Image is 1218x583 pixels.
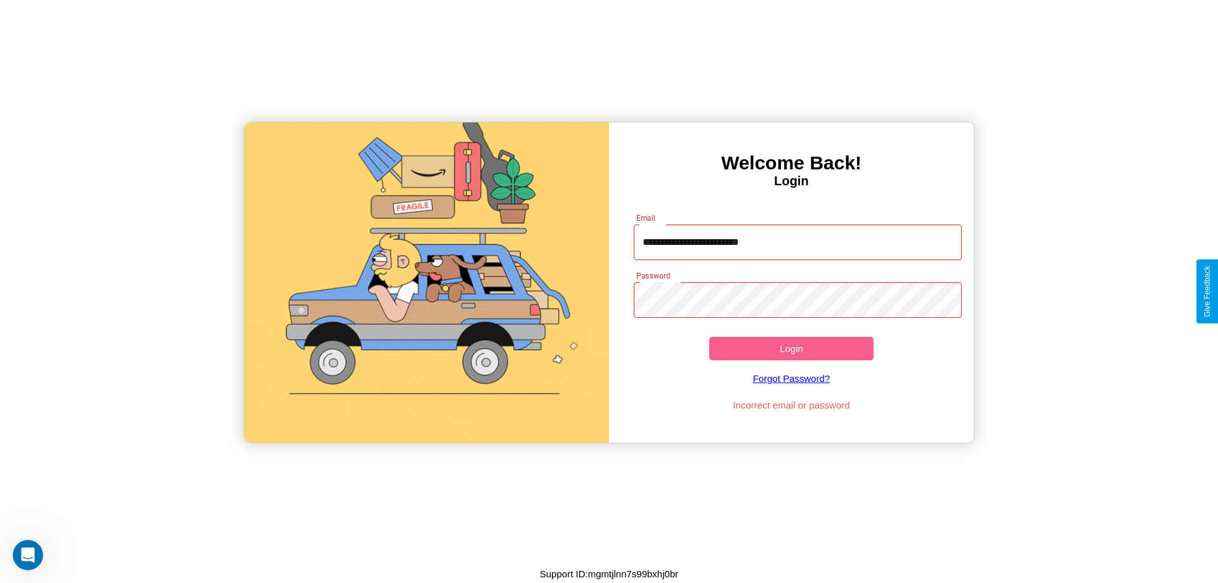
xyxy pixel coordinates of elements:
h3: Welcome Back! [609,152,974,174]
h4: Login [609,174,974,188]
a: Forgot Password? [627,360,956,396]
p: Incorrect email or password [627,396,956,414]
label: Password [636,270,670,281]
iframe: Intercom live chat [13,540,43,570]
img: gif [244,122,609,443]
label: Email [636,213,656,223]
button: Login [709,337,874,360]
p: Support ID: mgmtjlnn7s99bxhj0br [540,565,678,582]
div: Give Feedback [1203,266,1212,317]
